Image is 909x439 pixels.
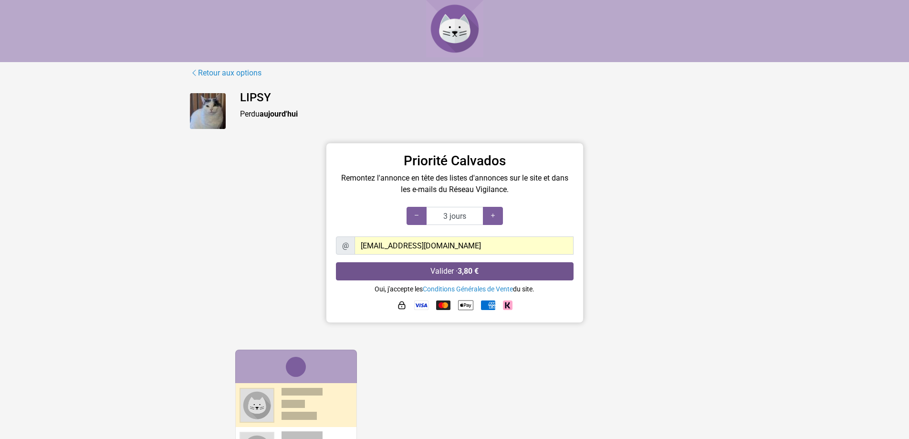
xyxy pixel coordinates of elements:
[503,300,512,310] img: Klarna
[260,109,298,118] strong: aujourd'hui
[336,153,574,169] h3: Priorité Calvados
[423,285,513,293] a: Conditions Générales de Vente
[458,298,473,313] img: Apple Pay
[190,67,262,79] a: Retour aux options
[458,267,479,276] strong: 3,80 €
[436,300,450,310] img: Mastercard
[481,300,495,310] img: American Express
[240,91,720,105] h4: LIPSY
[375,285,534,293] small: Oui, j'accepte les du site.
[414,300,428,310] img: Visa
[336,262,574,280] button: Valider ·3,80 €
[336,172,574,195] p: Remontez l'annonce en tête des listes d'annonces sur le site et dans les e-mails du Réseau Vigila...
[397,300,407,310] img: HTTPS : paiement sécurisé
[336,236,355,255] span: @
[355,236,574,255] input: Adresse e-mail
[240,108,720,120] p: Perdu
